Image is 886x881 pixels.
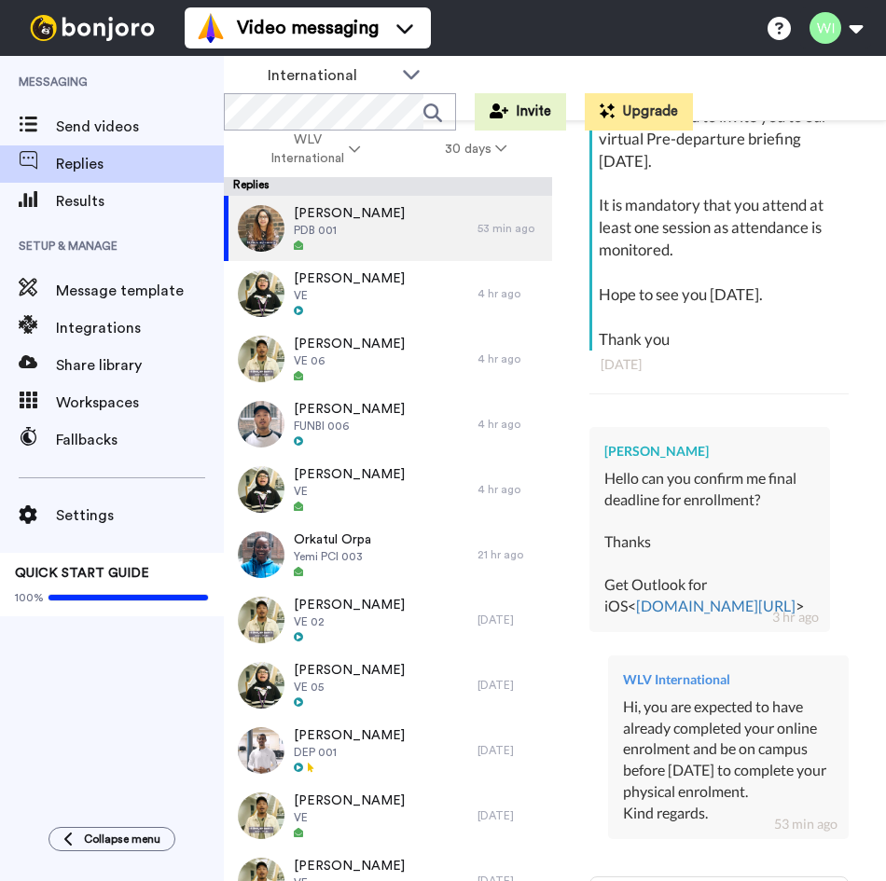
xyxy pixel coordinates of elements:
[15,567,149,580] span: QUICK START GUIDE
[224,177,552,196] div: Replies
[478,482,543,497] div: 4 hr ago
[478,286,543,301] div: 4 hr ago
[294,530,371,549] span: Orkatul Orpa
[224,718,552,783] a: [PERSON_NAME]DEP 001[DATE]
[774,815,838,833] div: 53 min ago
[238,270,284,317] img: b7a95c32-d3d2-455d-b707-40783128711b-thumb.jpg
[56,317,224,339] span: Integrations
[294,288,405,303] span: VE
[56,429,224,451] span: Fallbacks
[294,223,405,238] span: PDB 001
[238,205,284,252] img: 139000d5-7d0b-4327-a7b9-3e70836d1946-thumb.jpg
[604,442,815,461] div: [PERSON_NAME]
[15,590,44,605] span: 100%
[294,204,405,223] span: [PERSON_NAME]
[22,15,162,41] img: bj-logo-header-white.svg
[294,549,371,564] span: Yemi PCI 003
[56,354,224,377] span: Share library
[604,468,815,617] div: Hello can you confirm me final deadline for enrollment? Thanks Get Outlook for iOS< >
[294,335,405,353] span: [PERSON_NAME]
[56,504,224,527] span: Settings
[478,221,543,236] div: 53 min ago
[294,661,405,680] span: [PERSON_NAME]
[196,13,226,43] img: vm-color.svg
[224,587,552,653] a: [PERSON_NAME]VE 02[DATE]
[478,743,543,758] div: [DATE]
[294,484,405,499] span: VE
[56,116,224,138] span: Send videos
[56,153,224,175] span: Replies
[238,401,284,447] img: 20357b13-09c5-4b1e-98cd-6bacbcb48d6b-thumb.jpg
[772,608,819,626] div: 3 hr ago
[238,336,284,382] img: 0679e79f-bf66-4ac1-86ef-078eae539f64-thumb.jpg
[238,466,284,513] img: 9d005285-f2cd-48ce-ae0f-47eda6f368c7-thumb.jpg
[294,792,405,810] span: [PERSON_NAME]
[224,783,552,848] a: [PERSON_NAME]VE[DATE]
[294,269,405,288] span: [PERSON_NAME]
[56,280,224,302] span: Message template
[224,261,552,326] a: [PERSON_NAME]VE4 hr ago
[238,727,284,774] img: 96206b34-541a-47b1-987b-93f7214ccb4b-thumb.jpg
[238,531,284,578] img: 3e23c4d3-1de5-4687-a0b0-757430013745-thumb.jpg
[228,123,403,175] button: WLV International
[268,64,393,87] span: International
[48,827,175,851] button: Collapse menu
[84,832,160,847] span: Collapse menu
[623,696,834,824] div: Hi, you are expected to have already completed your online enrolment and be on campus before [DAT...
[403,132,549,166] button: 30 days
[238,597,284,643] img: 62ddf3be-d088-421e-bd24-cb50b731b943-thumb.jpg
[56,392,224,414] span: Workspaces
[478,808,543,823] div: [DATE]
[585,93,693,131] button: Upgrade
[599,38,844,351] div: Hello Qaisar, Congratulations on receiving your CAS letter. We are excited to invite you to our v...
[294,857,405,875] span: [PERSON_NAME]
[478,417,543,432] div: 4 hr ago
[224,326,552,392] a: [PERSON_NAME]VE 064 hr ago
[478,547,543,562] div: 21 hr ago
[294,726,405,745] span: [PERSON_NAME]
[294,810,405,825] span: VE
[224,653,552,718] a: [PERSON_NAME]VE 05[DATE]
[270,131,345,168] span: WLV International
[238,662,284,709] img: c5771198-484c-41a4-a086-442532575777-thumb.jpg
[224,457,552,522] a: [PERSON_NAME]VE4 hr ago
[224,392,552,457] a: [PERSON_NAME]FUNBI 0064 hr ago
[294,596,405,614] span: [PERSON_NAME]
[294,680,405,695] span: VE 05
[478,613,543,627] div: [DATE]
[224,522,552,587] a: Orkatul OrpaYemi PCI 00321 hr ago
[294,400,405,419] span: [PERSON_NAME]
[475,93,566,131] button: Invite
[237,15,379,41] span: Video messaging
[294,419,405,434] span: FUNBI 006
[294,614,405,629] span: VE 02
[294,465,405,484] span: [PERSON_NAME]
[636,597,796,614] a: [DOMAIN_NAME][URL]
[294,745,405,760] span: DEP 001
[478,678,543,693] div: [DATE]
[478,351,543,366] div: 4 hr ago
[56,190,224,213] span: Results
[294,353,405,368] span: VE 06
[238,792,284,839] img: 0cc72c79-68ed-4baf-8cc6-5d21b1eef70a-thumb.jpg
[224,196,552,261] a: [PERSON_NAME]PDB 00153 min ago
[601,355,838,374] div: [DATE]
[623,670,834,689] div: WLV International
